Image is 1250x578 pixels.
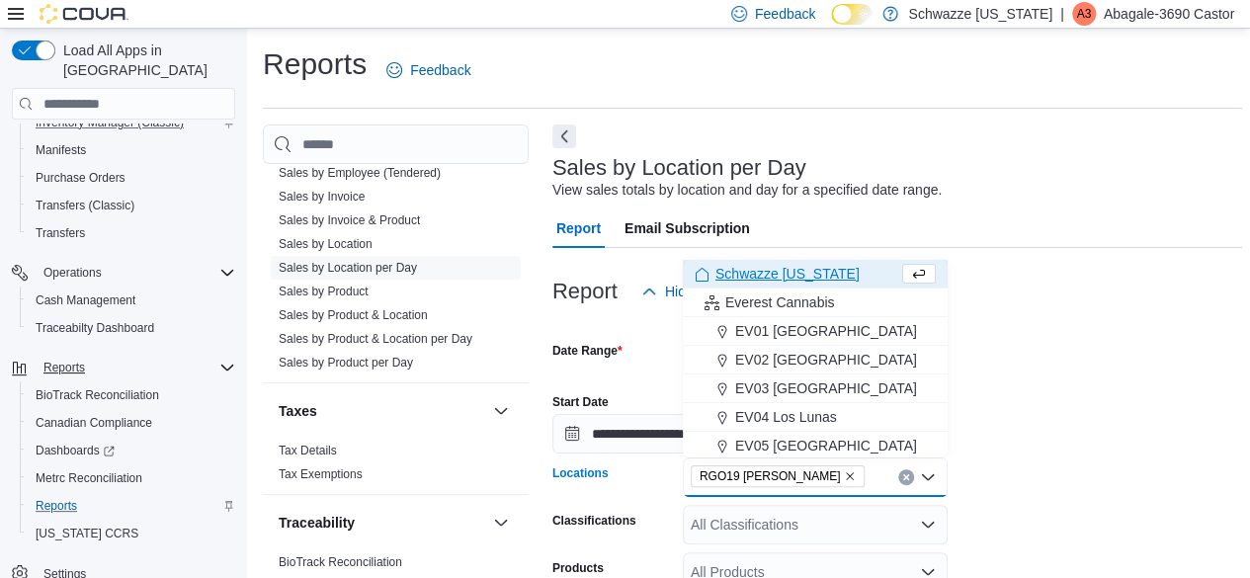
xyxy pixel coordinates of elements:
[625,208,750,248] span: Email Subscription
[279,285,369,298] a: Sales by Product
[279,166,441,180] a: Sales by Employee (Tendered)
[36,387,159,403] span: BioTrack Reconciliation
[40,4,128,24] img: Cova
[552,280,618,303] h3: Report
[36,415,152,431] span: Canadian Compliance
[831,25,832,26] span: Dark Mode
[279,467,363,481] a: Tax Exemptions
[20,409,243,437] button: Canadian Compliance
[735,378,917,398] span: EV03 [GEOGRAPHIC_DATA]
[683,403,948,432] button: EV04 Los Lunas
[279,554,402,570] span: BioTrack Reconciliation
[279,236,373,252] span: Sales by Location
[552,560,604,576] label: Products
[279,237,373,251] a: Sales by Location
[36,170,125,186] span: Purchase Orders
[36,261,110,285] button: Operations
[908,2,1052,26] p: Schwazze [US_STATE]
[920,469,936,485] button: Close list of options
[279,466,363,482] span: Tax Exemptions
[36,470,142,486] span: Metrc Reconciliation
[28,383,235,407] span: BioTrack Reconciliation
[552,343,623,359] label: Date Range
[279,401,317,421] h3: Taxes
[552,124,576,148] button: Next
[279,443,337,458] span: Tax Details
[410,60,470,80] span: Feedback
[279,189,365,205] span: Sales by Invoice
[279,190,365,204] a: Sales by Invoice
[1076,2,1091,26] span: A3
[279,444,337,457] a: Tax Details
[36,320,154,336] span: Traceabilty Dashboard
[683,432,948,460] button: EV05 [GEOGRAPHIC_DATA]
[263,439,529,494] div: Taxes
[552,156,806,180] h3: Sales by Location per Day
[20,520,243,547] button: [US_STATE] CCRS
[28,383,167,407] a: BioTrack Reconciliation
[28,522,146,545] a: [US_STATE] CCRS
[898,469,914,485] button: Clear input
[28,166,133,190] a: Purchase Orders
[36,356,93,379] button: Reports
[279,284,369,299] span: Sales by Product
[28,439,123,462] a: Dashboards
[20,164,243,192] button: Purchase Orders
[844,470,856,482] button: Remove RGO19 Hobbs from selection in this group
[489,399,513,423] button: Taxes
[552,394,609,410] label: Start Date
[1072,2,1096,26] div: Abagale-3690 Castor
[683,317,948,346] button: EV01 [GEOGRAPHIC_DATA]
[665,282,769,301] span: Hide Parameters
[725,292,835,312] span: Everest Cannabis
[683,374,948,403] button: EV03 [GEOGRAPHIC_DATA]
[20,219,243,247] button: Transfers
[735,407,837,427] span: EV04 Los Lunas
[55,41,235,80] span: Load All Apps in [GEOGRAPHIC_DATA]
[691,465,866,487] span: RGO19 Hobbs
[700,466,841,486] span: RGO19 [PERSON_NAME]
[279,260,417,276] span: Sales by Location per Day
[28,138,235,162] span: Manifests
[36,356,235,379] span: Reports
[755,4,815,24] span: Feedback
[28,522,235,545] span: Washington CCRS
[28,194,235,217] span: Transfers (Classic)
[36,526,138,541] span: [US_STATE] CCRS
[28,411,235,435] span: Canadian Compliance
[28,289,235,312] span: Cash Management
[28,316,235,340] span: Traceabilty Dashboard
[279,355,413,371] span: Sales by Product per Day
[279,332,472,346] a: Sales by Product & Location per Day
[36,142,86,158] span: Manifests
[28,289,143,312] a: Cash Management
[28,466,150,490] a: Metrc Reconciliation
[36,261,235,285] span: Operations
[279,331,472,347] span: Sales by Product & Location per Day
[4,259,243,287] button: Operations
[43,360,85,375] span: Reports
[683,289,948,317] button: Everest Cannabis
[1060,2,1064,26] p: |
[633,272,777,311] button: Hide Parameters
[683,346,948,374] button: EV02 [GEOGRAPHIC_DATA]
[279,308,428,322] a: Sales by Product & Location
[715,264,860,284] span: Schwazze [US_STATE]
[43,265,102,281] span: Operations
[263,42,529,382] div: Sales
[552,465,609,481] label: Locations
[28,221,235,245] span: Transfers
[28,316,162,340] a: Traceabilty Dashboard
[28,166,235,190] span: Purchase Orders
[920,517,936,533] button: Open list of options
[36,498,77,514] span: Reports
[552,414,742,454] input: Press the down key to open a popover containing a calendar.
[279,307,428,323] span: Sales by Product & Location
[279,555,402,569] a: BioTrack Reconciliation
[279,513,485,533] button: Traceability
[683,260,948,289] button: Schwazze [US_STATE]
[279,213,420,227] a: Sales by Invoice & Product
[1104,2,1234,26] p: Abagale-3690 Castor
[28,138,94,162] a: Manifests
[28,221,93,245] a: Transfers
